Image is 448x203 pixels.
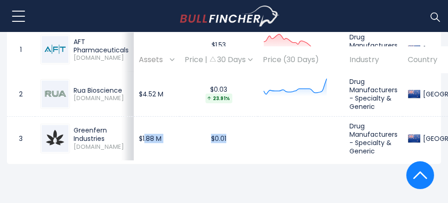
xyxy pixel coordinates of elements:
img: bullfincher logo [180,6,280,27]
td: 3 [7,116,35,160]
td: Drug Manufacturers - Specialty & Generic [344,72,403,116]
span: Assets [139,53,168,67]
td: Drug Manufacturers - Specialty & Generic [344,116,403,160]
td: $1.88 M [134,116,180,160]
div: 23.91% [205,94,232,103]
span: [DOMAIN_NAME] [74,54,129,62]
span: [DOMAIN_NAME] [74,95,129,102]
div: Rua Bioscience [74,86,129,95]
td: 1 [7,28,35,72]
td: $4.52 M [134,72,180,116]
img: RUA.NZ.png [42,81,68,108]
div: Price | 30 Days [185,55,253,65]
span: [DOMAIN_NAME] [74,143,129,151]
td: 2 [7,72,35,116]
th: Industry [344,46,403,74]
a: Go to homepage [180,6,280,27]
div: $0.03 [185,85,253,103]
img: GFI.NZ.png [42,125,68,152]
div: $1.53 [185,41,253,59]
th: Price (30 Days) [258,46,344,74]
img: AFT.NZ.png [42,36,68,63]
div: Greenfern Industries [74,126,129,143]
div: AFT Pharmaceuticals [74,38,129,54]
div: $0.01 [185,134,253,143]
